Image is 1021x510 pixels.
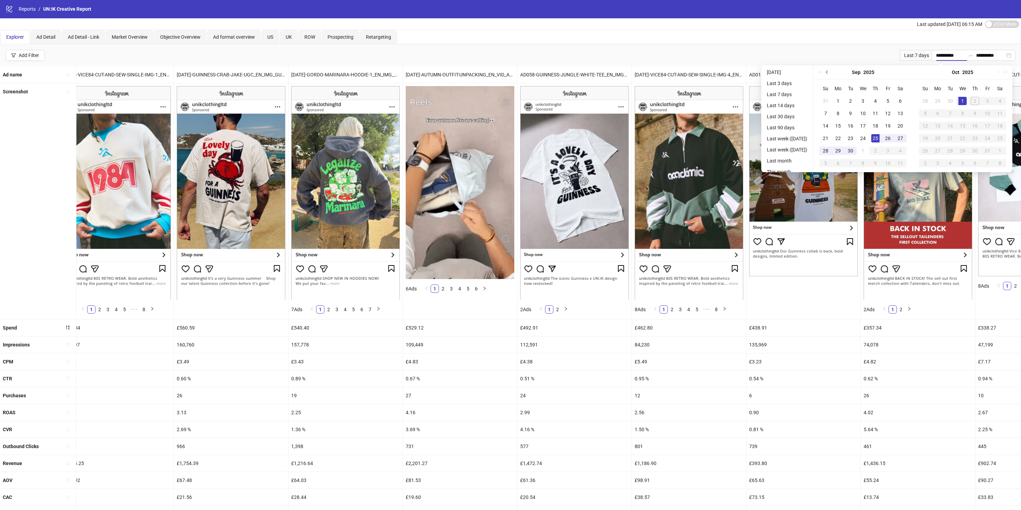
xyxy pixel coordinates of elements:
button: right [720,305,729,314]
a: 8 [712,306,720,313]
div: 13 [933,122,942,130]
td: 2025-10-05 [919,107,931,120]
div: 28 [821,147,830,155]
div: AD058-GUINNESS-JUNGLE-WHITE-TEE_EN_IMG_CP_03072025_M_CC_SC4_USP14_Bestseller – Copy [517,66,632,83]
a: 3 [104,306,112,313]
div: [DATE]-VICE84-CUT-AND-SEW-SINGLE-IMG-4_EN_IMG_CP_24092025_ALLG_CC_SC24_None_ [632,66,746,83]
a: 4 [685,306,692,313]
span: sort-descending [65,325,70,330]
a: Reports [17,5,37,13]
img: Screenshot 120232711959270356 [406,86,514,279]
td: 2025-10-26 [919,145,931,157]
td: 2025-09-20 [894,120,907,132]
td: 2025-10-28 [944,145,956,157]
div: 12 [921,122,929,130]
td: 2025-09-09 [844,107,857,120]
span: right [564,307,568,311]
a: 3 [448,285,455,293]
td: 2025-10-02 [869,145,882,157]
td: 2025-09-18 [869,120,882,132]
span: left [539,307,543,311]
div: 1 [859,147,867,155]
img: Screenshot 120232706362800356 [864,86,972,299]
td: 2025-09-08 [832,107,844,120]
div: 21 [821,134,830,142]
td: 2025-09-21 [819,132,832,145]
span: Ad Detail [36,34,55,40]
span: left [310,307,314,311]
span: left [653,307,657,311]
span: sort-ascending [65,342,70,347]
li: 6 [358,305,366,314]
div: 11 [996,109,1004,118]
td: 2025-10-29 [956,145,969,157]
div: [DATE]-GUINNESS-CRAB-JAKE-UGC_EN_IMG_GUINNESS_CP_17072025_ALLG_CC_SC1_None__ – Copy [174,66,288,83]
td: 2025-10-19 [919,132,931,145]
div: 22 [834,134,842,142]
div: 7 [821,109,830,118]
span: sort-ascending [65,410,70,415]
li: Next Page [562,305,570,314]
td: 2025-09-24 [857,132,869,145]
a: 4 [456,285,463,293]
td: 2025-09-22 [832,132,844,145]
button: Choose a year [863,65,874,79]
div: 5 [884,97,892,105]
li: 1 [316,305,324,314]
div: 2 [846,97,855,105]
td: 2025-09-05 [882,95,894,107]
li: Last 90 days [764,123,810,132]
span: right [907,307,911,311]
span: sort-ascending [65,427,70,432]
li: 1 [87,305,95,314]
li: 2 [553,305,562,314]
img: Screenshot 120230077464050356 [520,86,629,299]
a: 5 [693,306,701,313]
span: UN:IK Creative Report [43,6,91,12]
li: Last 30 days [764,112,810,121]
span: Ad Detail - Link [68,34,99,40]
li: Next Page [720,305,729,314]
button: Add Filter [6,50,45,61]
td: 2025-09-02 [844,95,857,107]
div: 20 [933,134,942,142]
td: 2025-10-25 [994,132,1006,145]
a: 8 [140,306,148,313]
div: 16 [971,122,979,130]
li: Last 3 days [764,79,810,87]
div: 14 [946,122,954,130]
a: 5 [464,285,472,293]
img: Screenshot 120232550659590356 [177,86,285,299]
div: [DATE]-AUTUMN-OUTFIT-UNPACKING_EN_VID_ALL_CP_11092025_ALLG_CC_SC3_None__ [403,66,517,83]
td: 2025-11-01 [994,145,1006,157]
td: 2025-09-19 [882,120,894,132]
li: 2 [324,305,333,314]
td: 2025-09-12 [882,107,894,120]
div: 10 [983,109,992,118]
span: Ad format overview [213,34,255,40]
td: 2025-10-04 [994,95,1006,107]
li: Last 14 days [764,101,810,110]
div: 1 [958,97,967,105]
span: sort-ascending [65,72,70,77]
div: 15 [834,122,842,130]
td: 2025-09-30 [944,95,956,107]
a: 2 [897,306,905,313]
td: 2025-09-14 [819,120,832,132]
span: Last updated [DATE] 06:15 AM [917,21,982,27]
td: 2025-10-04 [894,145,907,157]
li: Next 5 Pages [701,305,712,314]
span: Prospecting [328,34,353,40]
li: 1 [1003,282,1011,290]
div: 14 [821,122,830,130]
td: 2025-10-14 [944,120,956,132]
td: 2025-10-17 [981,120,994,132]
li: 8 [712,305,720,314]
td: 2025-10-01 [956,95,969,107]
div: 3 [859,97,867,105]
div: 29 [834,147,842,155]
button: right [480,285,489,293]
td: 2025-09-07 [819,107,832,120]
